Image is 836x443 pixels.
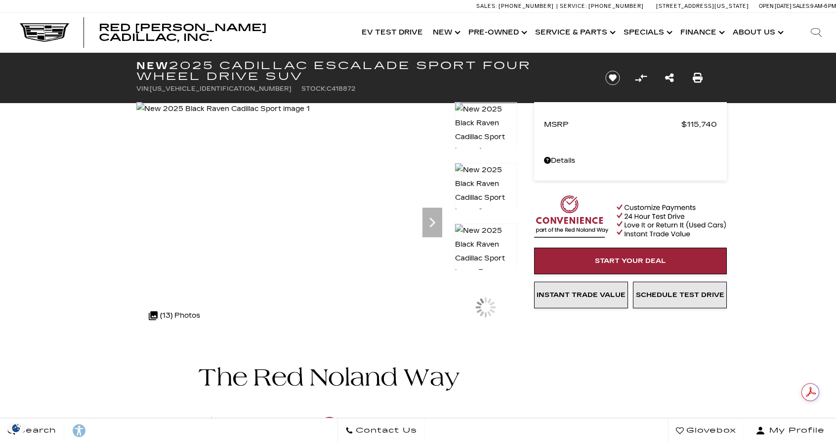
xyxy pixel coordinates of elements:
a: New [428,13,463,52]
section: Click to Open Cookie Consent Modal [5,423,28,433]
span: [PHONE_NUMBER] [499,3,554,9]
h1: 2025 Cadillac Escalade Sport Four Wheel Drive SUV [136,60,588,82]
span: Instant Trade Value [537,291,626,299]
div: (13) Photos [144,304,205,328]
img: New 2025 Black Raven Cadillac Sport image 1 [136,102,310,116]
button: Open user profile menu [744,418,836,443]
img: Cadillac Dark Logo with Cadillac White Text [20,23,69,42]
a: Specials [619,13,675,52]
a: Glovebox [668,418,744,443]
span: [PHONE_NUMBER] [588,3,644,9]
span: Search [15,424,56,438]
img: New 2025 Black Raven Cadillac Sport image 1 [455,102,517,158]
span: Stock: [301,85,327,92]
span: MSRP [544,117,681,131]
div: Next [422,208,442,237]
a: Contact Us [337,418,425,443]
span: 9 AM-6 PM [810,3,836,9]
a: Service: [PHONE_NUMBER] [556,3,646,9]
span: Schedule Test Drive [636,291,724,299]
a: [STREET_ADDRESS][US_STATE] [656,3,749,9]
a: Instant Trade Value [534,282,628,308]
a: Details [544,154,717,168]
a: Sales: [PHONE_NUMBER] [476,3,556,9]
a: EV Test Drive [357,13,428,52]
span: Red [PERSON_NAME] Cadillac, Inc. [99,22,267,43]
img: New 2025 Black Raven Cadillac Sport image 2 [455,163,517,219]
a: Service & Parts [530,13,619,52]
a: Red [PERSON_NAME] Cadillac, Inc. [99,23,347,42]
span: VIN: [136,85,150,92]
span: My Profile [765,424,825,438]
a: About Us [728,13,787,52]
span: Service: [560,3,587,9]
strong: New [136,60,169,72]
button: Compare vehicle [633,71,648,85]
a: MSRP $115,740 [544,117,717,131]
img: New 2025 Black Raven Cadillac Sport image 3 [455,223,517,280]
a: Finance [675,13,728,52]
span: C418872 [327,85,355,92]
span: Contact Us [353,424,417,438]
span: Sales: [793,3,810,9]
a: Start Your Deal [534,248,727,274]
a: Pre-Owned [463,13,530,52]
span: Open [DATE] [759,3,792,9]
button: Save vehicle [602,70,624,86]
span: [US_VEHICLE_IDENTIFICATION_NUMBER] [150,85,292,92]
span: Sales: [476,3,497,9]
a: Share this New 2025 Cadillac Escalade Sport Four Wheel Drive SUV [665,71,674,85]
img: Opt-Out Icon [5,423,28,433]
a: Print this New 2025 Cadillac Escalade Sport Four Wheel Drive SUV [693,71,703,85]
span: Start Your Deal [595,257,666,265]
span: $115,740 [681,117,717,131]
span: Glovebox [684,424,736,438]
a: Schedule Test Drive [633,282,727,308]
